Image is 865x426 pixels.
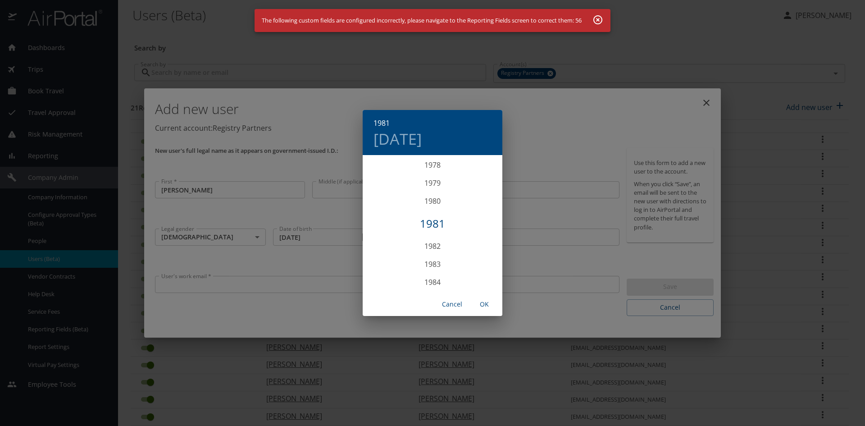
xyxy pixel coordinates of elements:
div: 1982 [363,237,502,255]
div: 1978 [363,156,502,174]
div: 1984 [363,273,502,291]
button: Cancel [437,296,466,313]
button: [DATE] [373,129,422,148]
div: The following custom fields are configured incorrectly, please navigate to the Reporting Fields s... [262,12,582,29]
div: 1981 [363,215,502,233]
button: 1981 [373,117,390,129]
div: 1983 [363,255,502,273]
div: 1979 [363,174,502,192]
button: OK [470,296,499,313]
span: OK [473,299,495,310]
div: 1980 [363,192,502,210]
span: Cancel [441,299,463,310]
